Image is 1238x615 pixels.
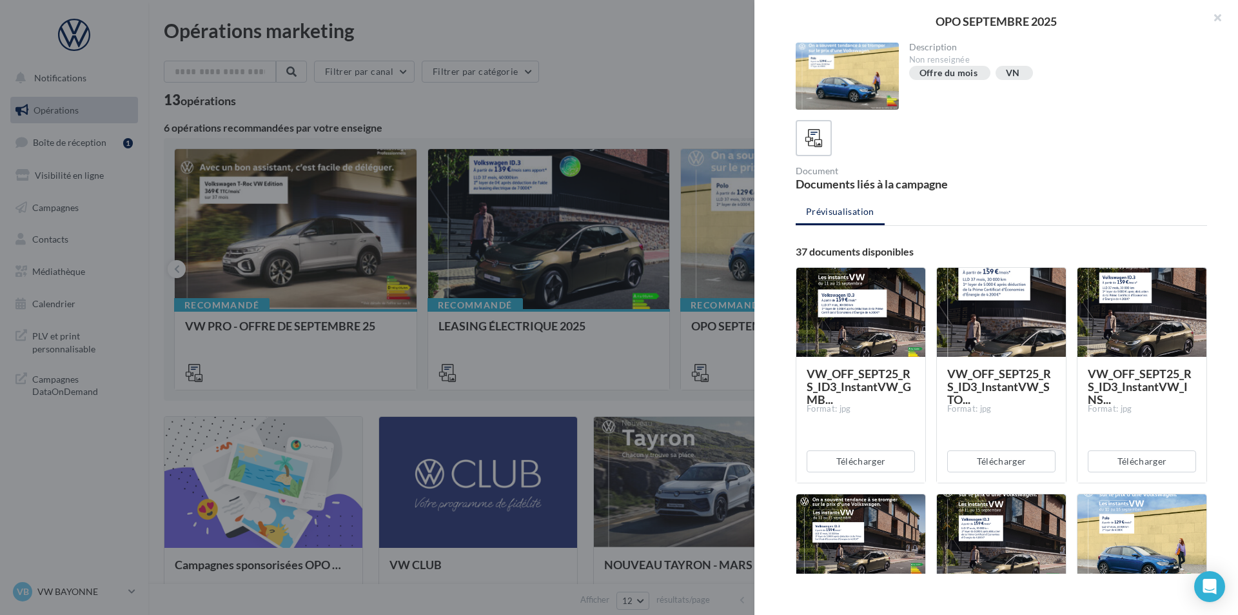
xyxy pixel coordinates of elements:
[947,450,1056,472] button: Télécharger
[947,403,1056,415] div: Format: jpg
[947,367,1051,407] span: VW_OFF_SEPT25_RS_ID3_InstantVW_STO...
[1194,571,1225,602] div: Open Intercom Messenger
[919,68,978,78] div: Offre du mois
[909,54,1197,66] div: Non renseignée
[1088,367,1192,407] span: VW_OFF_SEPT25_RS_ID3_InstantVW_INS...
[796,247,1207,257] div: 37 documents disponibles
[807,403,915,415] div: Format: jpg
[1006,68,1020,78] div: VN
[1088,403,1196,415] div: Format: jpg
[909,43,1197,52] div: Description
[807,450,915,472] button: Télécharger
[1088,450,1196,472] button: Télécharger
[775,15,1217,27] div: OPO SEPTEMBRE 2025
[796,178,996,190] div: Documents liés à la campagne
[807,367,911,407] span: VW_OFF_SEPT25_RS_ID3_InstantVW_GMB...
[796,166,996,176] div: Document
